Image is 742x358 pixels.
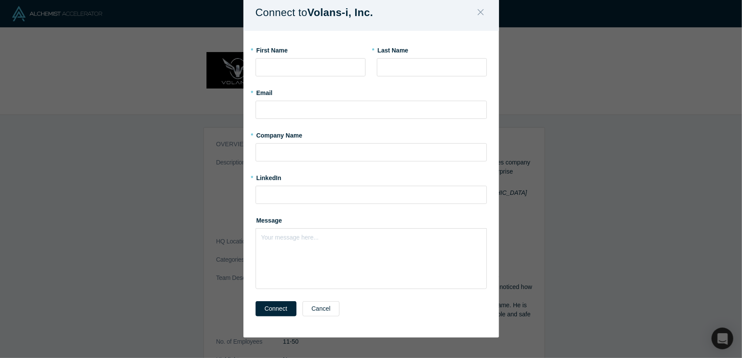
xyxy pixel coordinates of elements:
div: rdw-editor [262,231,481,240]
button: Cancel [303,301,340,316]
label: Company Name [256,128,487,140]
button: Connect [256,301,296,316]
label: Email [256,85,487,98]
b: Volans-i, Inc. [307,7,373,18]
h1: Connect to [256,3,389,22]
label: Message [256,213,487,225]
label: Last Name [377,43,487,55]
button: Close [472,3,490,22]
label: LinkedIn [256,171,282,183]
div: rdw-wrapper [256,228,487,289]
label: First Name [256,43,366,55]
